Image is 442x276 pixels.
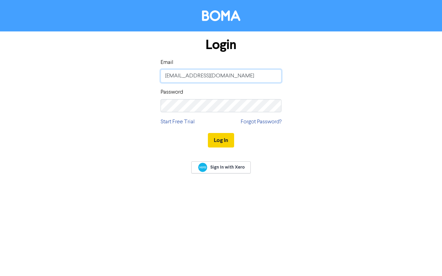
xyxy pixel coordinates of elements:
img: Xero logo [198,163,207,172]
h1: Login [161,37,281,53]
label: Password [161,88,183,96]
img: BOMA Logo [202,10,240,21]
label: Email [161,58,173,67]
a: Sign In with Xero [191,161,251,173]
a: Forgot Password? [241,118,281,126]
a: Start Free Trial [161,118,195,126]
button: Log In [208,133,234,147]
span: Sign In with Xero [210,164,245,170]
iframe: Chat Widget [407,243,442,276]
